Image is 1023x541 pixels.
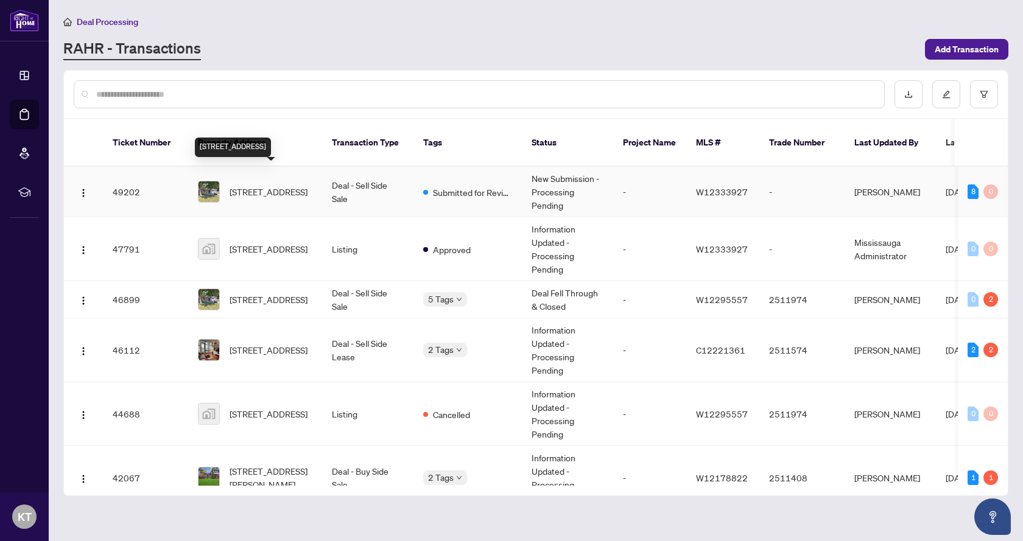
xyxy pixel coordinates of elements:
td: [PERSON_NAME] [845,281,936,318]
span: [DATE] [946,294,972,305]
span: 2 Tags [428,343,454,357]
div: 0 [968,407,979,421]
span: W12178822 [696,472,748,483]
td: [PERSON_NAME] [845,446,936,510]
button: Logo [74,340,93,360]
td: [PERSON_NAME] [845,167,936,217]
div: 1 [983,470,998,485]
button: Add Transaction [925,39,1008,60]
div: 0 [983,184,998,199]
button: edit [932,80,960,108]
span: Cancelled [433,408,470,421]
td: Information Updated - Processing Pending [522,217,613,281]
span: 2 Tags [428,470,454,484]
td: Mississauga Administrator [845,217,936,281]
img: thumbnail-img [199,340,219,360]
span: Add Transaction [935,40,999,59]
img: Logo [79,474,88,484]
button: Logo [74,468,93,487]
img: Logo [79,346,88,356]
button: Logo [74,290,93,309]
span: [DATE] [946,243,972,254]
img: thumbnail-img [199,289,219,310]
button: download [895,80,923,108]
td: 47791 [103,217,188,281]
span: [DATE] [946,472,972,483]
th: Transaction Type [322,119,413,167]
th: Project Name [613,119,686,167]
td: - [613,167,686,217]
a: RAHR - Transactions [63,38,201,60]
span: [STREET_ADDRESS] [230,242,308,256]
span: edit [942,90,951,99]
img: thumbnail-img [199,239,219,259]
td: - [613,382,686,446]
button: Logo [74,404,93,424]
div: 0 [968,292,979,307]
td: 42067 [103,446,188,510]
span: Submitted for Review [433,186,512,199]
img: Logo [79,296,88,305]
td: Listing [322,382,413,446]
span: 5 Tags [428,292,454,306]
button: Open asap [974,498,1011,535]
td: New Submission - Processing Pending [522,167,613,217]
button: filter [970,80,998,108]
span: [STREET_ADDRESS][PERSON_NAME] [230,464,312,491]
td: 46899 [103,281,188,318]
span: KT [18,508,32,525]
td: - [759,167,845,217]
th: Last Updated By [845,119,936,167]
td: - [613,318,686,382]
img: Logo [79,188,88,198]
td: 2511974 [759,281,845,318]
th: Ticket Number [103,119,188,167]
span: Deal Processing [77,16,138,27]
span: Approved [433,243,471,256]
img: thumbnail-img [199,403,219,424]
td: - [613,217,686,281]
td: Deal Fell Through & Closed [522,281,613,318]
td: Deal - Sell Side Sale [322,281,413,318]
span: W12333927 [696,186,748,197]
td: Listing [322,217,413,281]
th: MLS # [686,119,759,167]
td: 2511974 [759,382,845,446]
td: Deal - Sell Side Lease [322,318,413,382]
span: C12221361 [696,344,745,355]
span: [DATE] [946,344,972,355]
td: - [613,446,686,510]
td: 49202 [103,167,188,217]
span: W12295557 [696,294,748,305]
span: Last Modified Date [946,136,1020,149]
td: 2511408 [759,446,845,510]
div: 2 [968,343,979,357]
span: [STREET_ADDRESS] [230,185,308,198]
span: [STREET_ADDRESS] [230,343,308,357]
span: home [63,18,72,26]
span: [STREET_ADDRESS] [230,407,308,421]
th: Trade Number [759,119,845,167]
div: 0 [968,242,979,256]
th: Status [522,119,613,167]
img: thumbnail-img [199,181,219,202]
td: Deal - Sell Side Sale [322,167,413,217]
th: Property Address [188,119,322,167]
span: [STREET_ADDRESS] [230,293,308,306]
div: 1 [968,470,979,485]
span: down [456,296,462,302]
th: Tags [413,119,522,167]
span: download [904,90,913,99]
span: W12333927 [696,243,748,254]
td: [PERSON_NAME] [845,318,936,382]
span: W12295557 [696,408,748,419]
td: 2511574 [759,318,845,382]
td: 44688 [103,382,188,446]
div: 0 [983,407,998,421]
img: Logo [79,245,88,255]
td: [PERSON_NAME] [845,382,936,446]
td: - [613,281,686,318]
img: thumbnail-img [199,467,219,488]
td: Information Updated - Processing Pending [522,446,613,510]
td: Information Updated - Processing Pending [522,382,613,446]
